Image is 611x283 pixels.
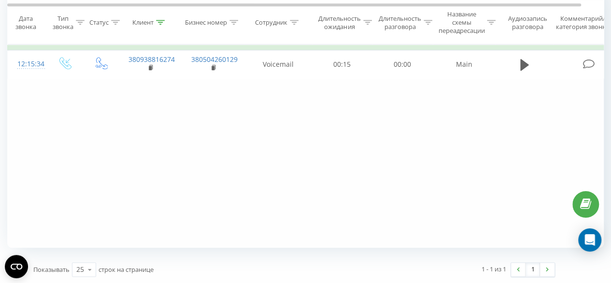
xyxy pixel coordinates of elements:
div: 12:15:34 [17,55,37,74]
td: 00:15 [312,50,372,78]
div: Название схемы переадресации [438,10,484,35]
div: 25 [76,265,84,274]
a: 1 [526,263,540,276]
div: Сотрудник [255,18,287,27]
td: Main [433,50,496,78]
div: Статус [89,18,109,27]
div: Open Intercom Messenger [578,228,601,252]
div: Длительность ожидания [318,14,361,30]
button: Open CMP widget [5,255,28,278]
div: Дата звонка [8,14,43,30]
div: Комментарий/категория звонка [554,14,611,30]
a: 380504260129 [191,55,238,64]
div: Длительность разговора [379,14,421,30]
td: Voicemail [244,50,312,78]
span: строк на странице [99,265,154,274]
a: 380938816274 [128,55,175,64]
div: Клиент [132,18,154,27]
td: 00:00 [372,50,433,78]
div: Тип звонка [53,14,73,30]
div: 1 - 1 из 1 [482,264,506,274]
span: Показывать [33,265,70,274]
div: Бизнес номер [185,18,227,27]
div: Аудиозапись разговора [504,14,551,30]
